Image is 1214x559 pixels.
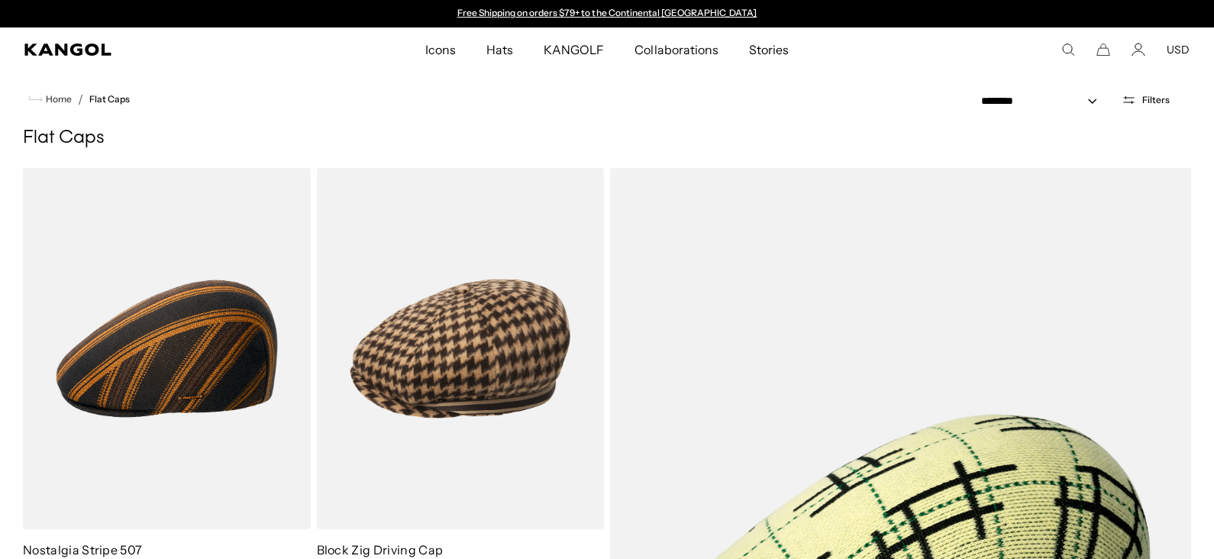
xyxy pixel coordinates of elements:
[1061,43,1075,57] summary: Search here
[450,8,764,20] slideshow-component: Announcement bar
[89,94,130,105] a: Flat Caps
[1167,43,1190,57] button: USD
[450,8,764,20] div: Announcement
[317,168,605,529] img: Block Zig Driving Cap
[23,168,311,529] img: Nostalgia Stripe 507
[72,90,83,108] li: /
[29,92,72,106] a: Home
[1096,43,1110,57] button: Cart
[317,542,444,557] a: Block Zig Driving Cap
[24,44,282,56] a: Kangol
[486,27,513,72] span: Hats
[749,27,789,72] span: Stories
[634,27,718,72] span: Collaborations
[457,7,757,18] a: Free Shipping on orders $79+ to the Continental [GEOGRAPHIC_DATA]
[1142,95,1170,105] span: Filters
[23,127,1191,150] h1: Flat Caps
[1132,43,1145,57] a: Account
[410,27,471,72] a: Icons
[975,93,1112,109] select: Sort by: Featured
[619,27,733,72] a: Collaborations
[1112,93,1179,107] button: Open filters
[425,27,456,72] span: Icons
[471,27,528,72] a: Hats
[450,8,764,20] div: 1 of 2
[23,542,142,557] a: Nostalgia Stripe 507
[734,27,804,72] a: Stories
[528,27,619,72] a: KANGOLF
[43,94,72,105] span: Home
[544,27,604,72] span: KANGOLF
